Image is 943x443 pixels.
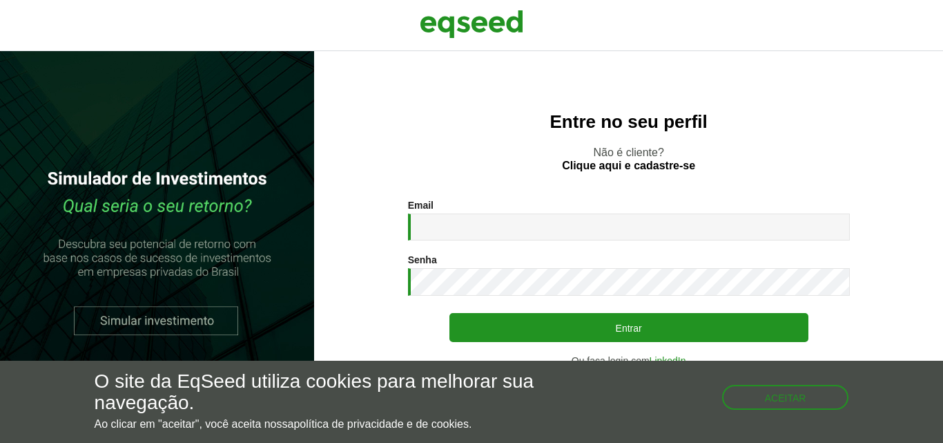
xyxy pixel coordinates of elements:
[650,356,686,366] a: LinkedIn
[420,7,523,41] img: EqSeed Logo
[95,417,547,431] p: Ao clicar em "aceitar", você aceita nossa .
[449,313,808,342] button: Entrar
[342,146,915,172] p: Não é cliente?
[408,200,434,210] label: Email
[408,255,437,265] label: Senha
[293,419,469,430] a: política de privacidade e de cookies
[95,371,547,414] h5: O site da EqSeed utiliza cookies para melhorar sua navegação.
[562,160,695,171] a: Clique aqui e cadastre-se
[408,356,850,366] div: Ou faça login com
[722,385,849,410] button: Aceitar
[342,112,915,132] h2: Entre no seu perfil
